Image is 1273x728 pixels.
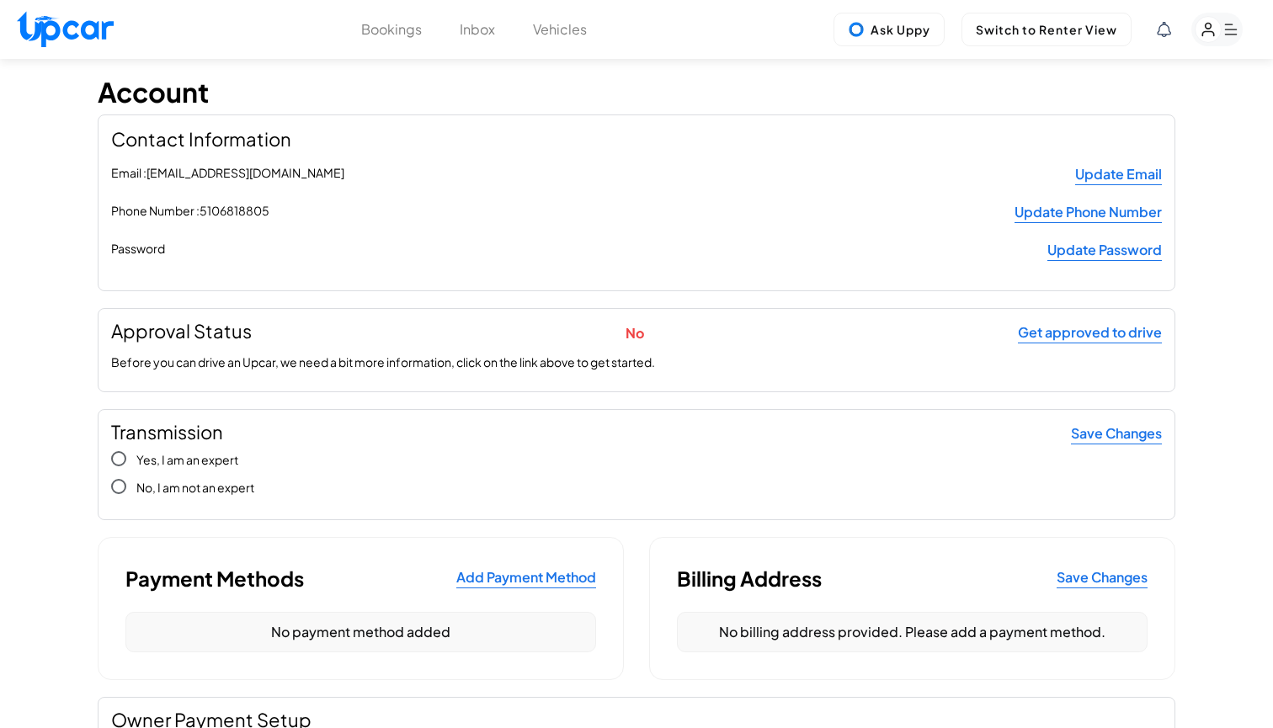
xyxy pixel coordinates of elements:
[111,128,1162,150] h2: Contact Information
[271,622,450,642] span: No payment method added
[136,480,254,495] span: No, I am not an expert
[719,622,1105,642] span: No billing address provided. Please add a payment method.
[111,321,252,340] h2: Approval Status
[460,19,495,40] button: Inbox
[626,321,644,345] p: No
[1075,164,1162,185] span: Update Email
[834,13,945,46] button: Ask Uppy
[17,11,114,47] img: Upcar Logo
[111,350,1162,374] p: Before you can drive an Upcar, we need a bit more information, click on the link above to get sta...
[136,452,238,467] span: Yes, I am an expert
[456,567,596,588] button: Add Payment Method
[677,565,822,592] h2: Billing Address
[533,19,587,40] button: Vehicles
[1018,322,1162,343] a: Get approved to drive
[1047,240,1162,261] a: Update Password
[111,240,426,261] label: Password
[98,76,209,108] h1: Account
[111,202,426,223] label: Phone Number : 5106818805
[1015,202,1162,223] a: Update Phone Number
[125,565,304,592] h2: Payment Methods
[1071,423,1162,444] div: Save Changes
[111,164,426,185] label: Email : [EMAIL_ADDRESS][DOMAIN_NAME]
[961,13,1132,46] button: Switch to Renter View
[848,21,865,38] img: Uppy
[111,422,223,441] h2: Transmission
[361,19,422,40] button: Bookings
[1057,567,1148,588] button: Save Changes
[1157,22,1171,37] div: View Notifications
